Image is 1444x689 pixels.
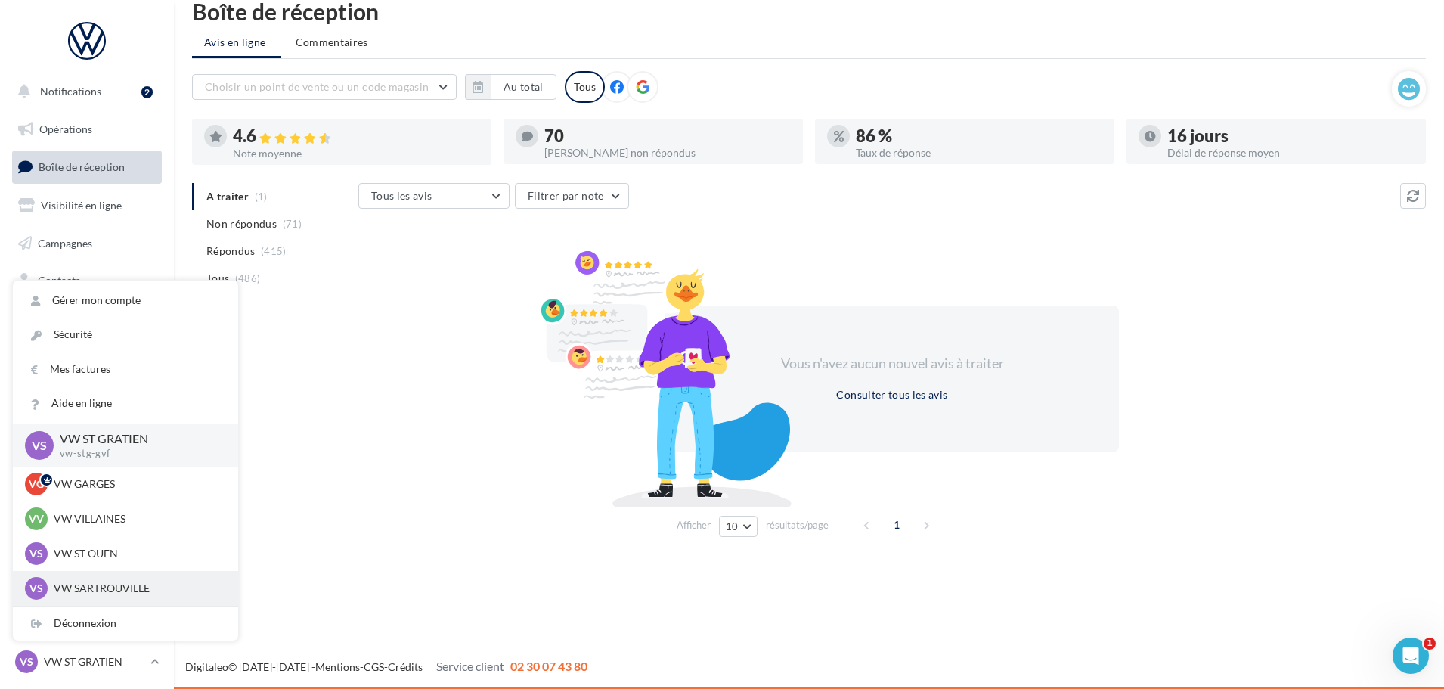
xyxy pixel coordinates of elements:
span: résultats/page [766,518,829,532]
span: Tous [206,271,229,286]
span: VG [29,476,44,492]
p: VW SARTROUVILLE [54,581,220,596]
span: VS [29,546,43,561]
button: Filtrer par note [515,183,629,209]
span: Choisir un point de vente ou un code magasin [205,80,429,93]
button: Au total [465,74,556,100]
a: Campagnes DataOnDemand [9,428,165,473]
a: Sécurité [13,318,238,352]
span: Contacts [38,274,80,287]
button: Notifications 2 [9,76,159,107]
button: Au total [491,74,556,100]
p: VW ST OUEN [54,546,220,561]
div: Tous [565,71,605,103]
div: 70 [544,128,791,144]
a: Mentions [315,660,360,673]
div: Déconnexion [13,607,238,641]
div: 86 % [856,128,1102,144]
a: Campagnes [9,228,165,259]
span: Tous les avis [371,189,432,202]
p: VW GARGES [54,476,220,492]
span: Afficher [677,518,711,532]
a: VS VW ST GRATIEN [12,647,162,676]
a: Opérations [9,113,165,145]
p: vw-stg-gvf [60,447,214,461]
span: 02 30 07 43 80 [510,659,587,673]
div: Délai de réponse moyen [1167,147,1414,158]
span: Service client [436,659,504,673]
span: VS [20,654,33,669]
span: Commentaires [296,35,368,50]
span: Non répondus [206,216,277,231]
span: (486) [235,272,261,284]
a: Mes factures [13,352,238,386]
span: Boîte de réception [39,160,125,173]
span: © [DATE]-[DATE] - - - [185,660,587,673]
iframe: Intercom live chat [1393,638,1429,674]
span: VV [29,511,44,526]
span: 10 [726,520,739,532]
p: VW VILLAINES [54,511,220,526]
a: Aide en ligne [13,386,238,421]
span: Campagnes [38,236,92,249]
a: Digitaleo [185,660,228,673]
span: VS [32,436,47,454]
div: 16 jours [1167,128,1414,144]
button: Tous les avis [358,183,510,209]
div: 2 [141,86,153,98]
button: Choisir un point de vente ou un code magasin [192,74,457,100]
div: Note moyenne [233,148,479,159]
span: VS [29,581,43,596]
div: 4.6 [233,128,479,145]
span: Notifications [40,85,101,98]
a: Médiathèque [9,303,165,334]
a: Boîte de réception [9,151,165,183]
button: Consulter tous les avis [830,386,953,404]
div: [PERSON_NAME] non répondus [544,147,791,158]
button: 10 [719,516,758,537]
div: Vous n'avez aucun nouvel avis à traiter [762,354,1022,374]
p: VW ST GRATIEN [60,430,214,448]
span: Opérations [39,123,92,135]
span: Visibilité en ligne [41,199,122,212]
span: 1 [885,513,909,537]
span: Répondus [206,244,256,259]
span: 1 [1424,638,1436,650]
a: CGS [364,660,384,673]
a: Crédits [388,660,423,673]
div: Taux de réponse [856,147,1102,158]
a: Calendrier [9,340,165,372]
a: PLV et print personnalisable [9,377,165,422]
a: Gérer mon compte [13,284,238,318]
a: Contacts [9,265,165,296]
span: (415) [261,245,287,257]
a: Visibilité en ligne [9,190,165,222]
span: (71) [283,218,302,230]
p: VW ST GRATIEN [44,654,144,669]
